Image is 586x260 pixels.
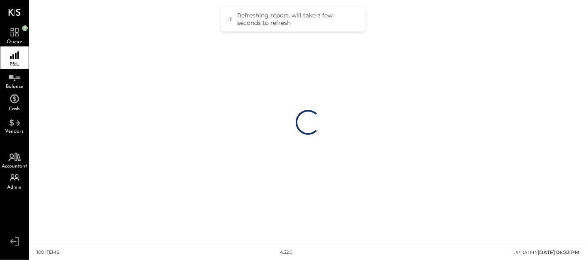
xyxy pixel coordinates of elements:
[0,46,29,69] a: P&L
[237,12,357,27] div: Refreshing report, will take a few seconds to refresh
[9,107,20,112] span: Cash
[280,249,293,256] div: 4.32.0
[537,249,579,255] span: [DATE] 06:33 PM
[0,24,29,46] a: Queue
[513,249,579,256] div: UPDATED:
[36,249,59,256] div: 100 items
[7,185,22,190] span: Admin
[5,129,24,134] span: Vendors
[0,171,29,193] a: Admin
[2,164,27,169] span: Accountant
[0,69,29,91] a: Balance
[7,39,22,44] span: Queue
[0,91,29,114] a: Cash
[10,62,19,67] span: P&L
[0,148,29,171] a: Accountant
[6,84,23,89] span: Balance
[0,114,29,136] a: Vendors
